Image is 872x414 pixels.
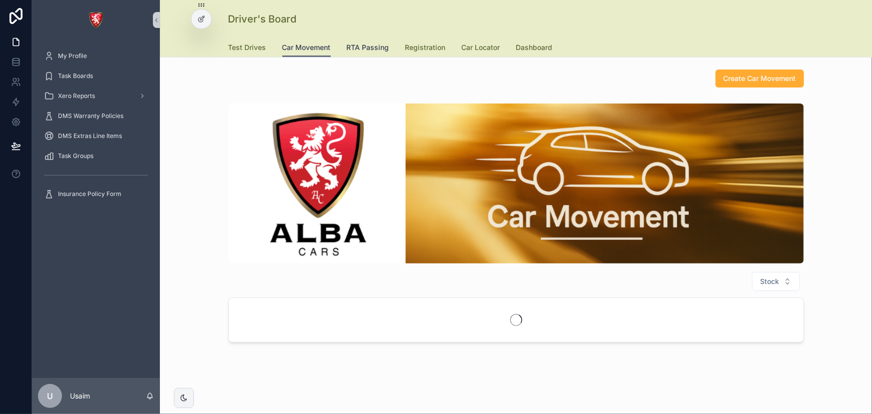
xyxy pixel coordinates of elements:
[58,152,93,160] span: Task Groups
[228,12,297,26] h1: Driver's Board
[38,185,154,203] a: Insurance Policy Form
[405,42,446,52] span: Registration
[761,276,780,286] span: Stock
[58,132,122,140] span: DMS Extras Line Items
[38,47,154,65] a: My Profile
[58,72,93,80] span: Task Boards
[462,38,500,58] a: Car Locator
[462,42,500,52] span: Car Locator
[228,38,266,58] a: Test Drives
[70,391,90,401] p: Usaim
[724,73,796,83] span: Create Car Movement
[32,40,160,216] div: scrollable content
[347,38,389,58] a: RTA Passing
[716,69,804,87] button: Create Car Movement
[38,147,154,165] a: Task Groups
[38,127,154,145] a: DMS Extras Line Items
[58,92,95,100] span: Xero Reports
[38,107,154,125] a: DMS Warranty Policies
[347,42,389,52] span: RTA Passing
[516,42,553,52] span: Dashboard
[405,38,446,58] a: Registration
[58,112,123,120] span: DMS Warranty Policies
[38,87,154,105] a: Xero Reports
[58,52,87,60] span: My Profile
[752,272,800,291] button: Select Button
[38,67,154,85] a: Task Boards
[282,38,331,57] a: Car Movement
[88,12,104,28] img: App logo
[47,390,53,402] span: U
[516,38,553,58] a: Dashboard
[228,42,266,52] span: Test Drives
[58,190,121,198] span: Insurance Policy Form
[282,42,331,52] span: Car Movement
